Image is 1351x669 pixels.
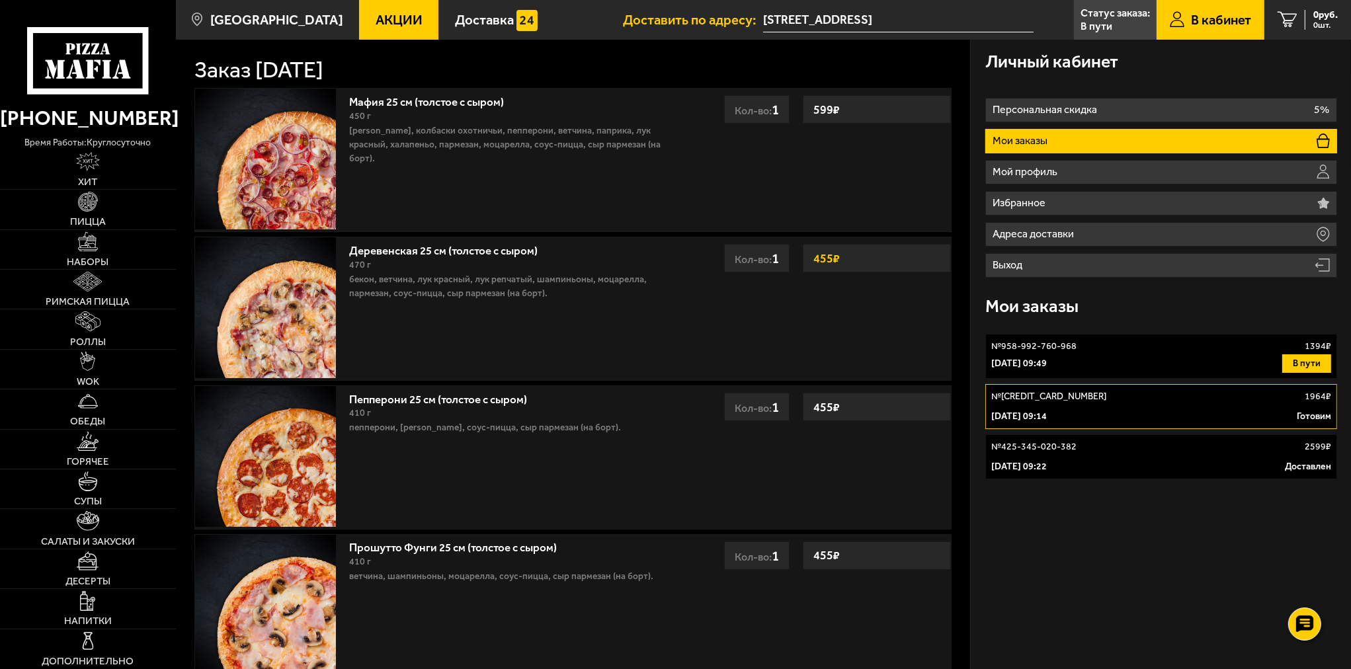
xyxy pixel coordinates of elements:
[810,543,843,568] strong: 455 ₽
[985,334,1337,379] a: №958-992-760-9681394₽[DATE] 09:49В пути
[349,407,371,418] span: 410 г
[376,13,423,26] span: Акции
[349,272,675,301] p: бекон, ветчина, лук красный, лук репчатый, шампиньоны, моцарелла, пармезан, соус-пицца, сыр парме...
[991,357,1047,370] p: [DATE] 09:49
[1081,8,1150,19] p: Статус заказа:
[985,434,1337,479] a: №425-345-020-3822599₽[DATE] 09:22Доставлен
[985,384,1337,429] a: №[CREDIT_CARD_NUMBER]1964₽[DATE] 09:14Готовим
[1305,440,1331,453] p: 2599 ₽
[70,337,106,347] span: Роллы
[993,136,1051,146] p: Мои заказы
[1313,10,1338,20] span: 0 руб.
[349,124,675,166] p: [PERSON_NAME], колбаски охотничьи, пепперони, ветчина, паприка, лук красный, халапеньо, пармезан,...
[194,59,323,81] h1: Заказ [DATE]
[349,420,675,434] p: пепперони, [PERSON_NAME], соус-пицца, сыр пармезан (на борт).
[772,101,779,118] span: 1
[993,167,1061,177] p: Мой профиль
[67,457,109,467] span: Горячее
[1191,13,1251,26] span: В кабинет
[349,389,541,406] a: Пепперони 25 см (толстое с сыром)
[985,297,1079,315] h3: Мои заказы
[77,377,99,387] span: WOK
[65,576,110,586] span: Десерты
[349,569,675,583] p: ветчина, шампиньоны, моцарелла, соус-пицца, сыр пармезан (на борт).
[985,53,1118,71] h3: Личный кабинет
[349,110,371,122] span: 450 г
[1314,104,1329,115] p: 5%
[810,246,843,271] strong: 455 ₽
[349,537,571,554] a: Прошутто Фунги 25 см (толстое с сыром)
[1285,460,1331,473] p: Доставлен
[1305,390,1331,403] p: 1964 ₽
[772,547,779,564] span: 1
[993,260,1026,270] p: Выход
[763,8,1034,32] span: Ленинградская область, Всеволожский район, Мурино, Екатерининская улица, 18/3, подъезд 1
[1305,340,1331,353] p: 1394 ₽
[70,416,105,426] span: Обеды
[455,13,514,26] span: Доставка
[349,556,371,567] span: 410 г
[1313,21,1338,30] span: 0 шт.
[210,13,343,26] span: [GEOGRAPHIC_DATA]
[349,240,552,257] a: Деревенская 25 см (толстое с сыром)
[41,537,135,547] span: Салаты и закуски
[991,410,1047,423] p: [DATE] 09:14
[772,250,779,266] span: 1
[724,95,790,124] div: Кол-во:
[993,229,1077,239] p: Адреса доставки
[349,259,371,270] span: 470 г
[991,340,1077,353] p: № 958-992-760-968
[991,440,1077,453] p: № 425-345-020-382
[64,616,112,626] span: Напитки
[1081,21,1112,32] p: В пути
[1297,410,1331,423] p: Готовим
[724,393,790,421] div: Кол-во:
[993,198,1049,208] p: Избранное
[810,97,843,122] strong: 599 ₽
[46,297,130,307] span: Римская пицца
[74,496,102,506] span: Супы
[623,13,763,26] span: Доставить по адресу:
[763,8,1034,32] input: Ваш адрес доставки
[772,399,779,415] span: 1
[349,91,518,108] a: Мафия 25 см (толстое с сыром)
[78,177,97,187] span: Хит
[42,656,134,666] span: Дополнительно
[810,395,843,420] strong: 455 ₽
[724,244,790,272] div: Кол-во:
[991,390,1106,403] p: № [CREDIT_CARD_NUMBER]
[993,104,1100,115] p: Персональная скидка
[67,257,108,267] span: Наборы
[724,541,790,570] div: Кол-во:
[70,217,106,227] span: Пицца
[1282,354,1331,373] button: В пути
[516,10,538,31] img: 15daf4d41897b9f0e9f617042186c801.svg
[991,460,1047,473] p: [DATE] 09:22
